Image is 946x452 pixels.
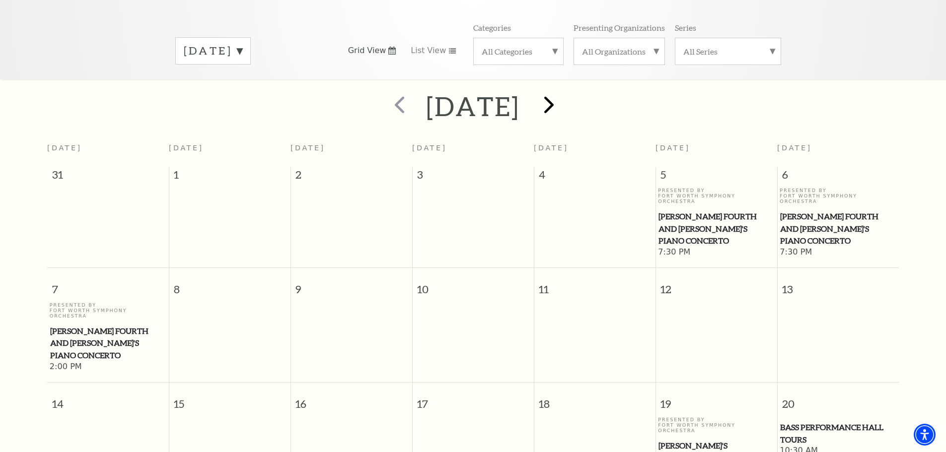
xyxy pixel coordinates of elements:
a: Brahms Fourth and Grieg's Piano Concerto [658,210,775,247]
label: All Series [683,46,773,57]
label: All Organizations [582,46,656,57]
span: [DATE] [169,144,204,152]
label: [DATE] [184,43,242,59]
span: 6 [778,167,899,187]
span: [PERSON_NAME] Fourth and [PERSON_NAME]'s Piano Concerto [50,325,166,362]
span: 1 [169,167,291,187]
span: [PERSON_NAME] Fourth and [PERSON_NAME]'s Piano Concerto [780,210,896,247]
a: Brahms Fourth and Grieg's Piano Concerto [50,325,166,362]
span: 9 [291,268,412,302]
span: [DATE] [777,144,812,152]
span: 3 [413,167,534,187]
button: prev [380,89,417,124]
p: Presented By Fort Worth Symphony Orchestra [780,188,896,204]
span: [DATE] [47,144,82,152]
span: 12 [656,268,777,302]
span: Grid View [348,45,386,56]
span: [DATE] [291,144,325,152]
h2: [DATE] [426,90,520,122]
p: Presented By Fort Worth Symphony Orchestra [658,417,775,434]
label: All Categories [482,46,555,57]
span: [DATE] [655,144,690,152]
span: [DATE] [534,144,569,152]
span: 7 [47,268,169,302]
p: Presenting Organizations [574,22,665,33]
span: 4 [534,167,655,187]
span: 15 [169,383,291,417]
p: Presented By Fort Worth Symphony Orchestra [50,302,166,319]
span: 8 [169,268,291,302]
p: Categories [473,22,511,33]
span: 10 [413,268,534,302]
span: 20 [778,383,899,417]
span: 16 [291,383,412,417]
div: Accessibility Menu [914,424,936,446]
p: Presented By Fort Worth Symphony Orchestra [658,188,775,204]
span: [DATE] [412,144,447,152]
span: 7:30 PM [658,247,775,258]
span: 7:30 PM [780,247,896,258]
span: Bass Performance Hall Tours [780,421,896,446]
span: 19 [656,383,777,417]
p: Series [675,22,696,33]
span: 18 [534,383,655,417]
span: 17 [413,383,534,417]
span: List View [411,45,446,56]
span: 14 [47,383,169,417]
span: 2 [291,167,412,187]
span: 5 [656,167,777,187]
span: [PERSON_NAME] Fourth and [PERSON_NAME]'s Piano Concerto [658,210,774,247]
span: 11 [534,268,655,302]
a: Brahms Fourth and Grieg's Piano Concerto [780,210,896,247]
a: Bass Performance Hall Tours [780,421,896,446]
span: 2:00 PM [50,362,166,373]
button: next [529,89,566,124]
span: 31 [47,167,169,187]
span: 13 [778,268,899,302]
